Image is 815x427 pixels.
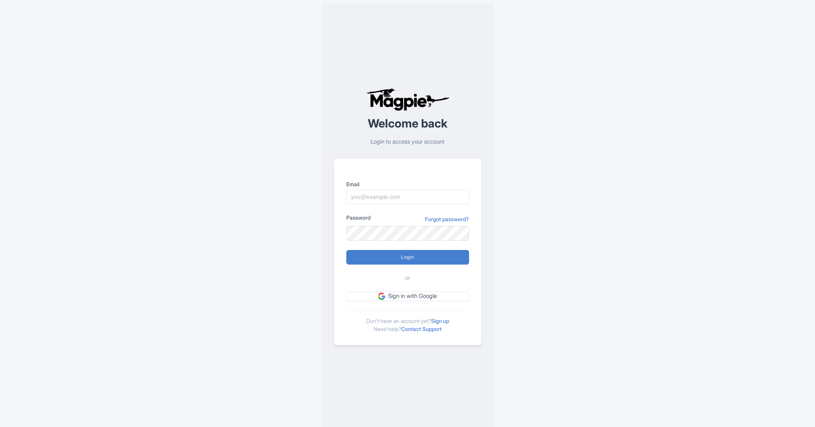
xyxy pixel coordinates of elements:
span: or [405,274,410,283]
div: Don't have an account yet? Need help? [346,310,469,333]
img: logo-ab69f6fb50320c5b225c76a69d11143b.png [364,88,451,111]
p: Login to access your account [334,137,481,146]
img: google.svg [378,293,385,300]
h2: Welcome back [334,117,481,130]
label: Email [346,180,469,188]
input: you@example.com [346,190,469,204]
a: Sign in with Google [346,291,469,301]
a: Contact Support [401,326,442,332]
label: Password [346,213,370,222]
input: Login [346,250,469,265]
a: Sign up [431,318,449,324]
a: Forgot password? [425,215,469,223]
